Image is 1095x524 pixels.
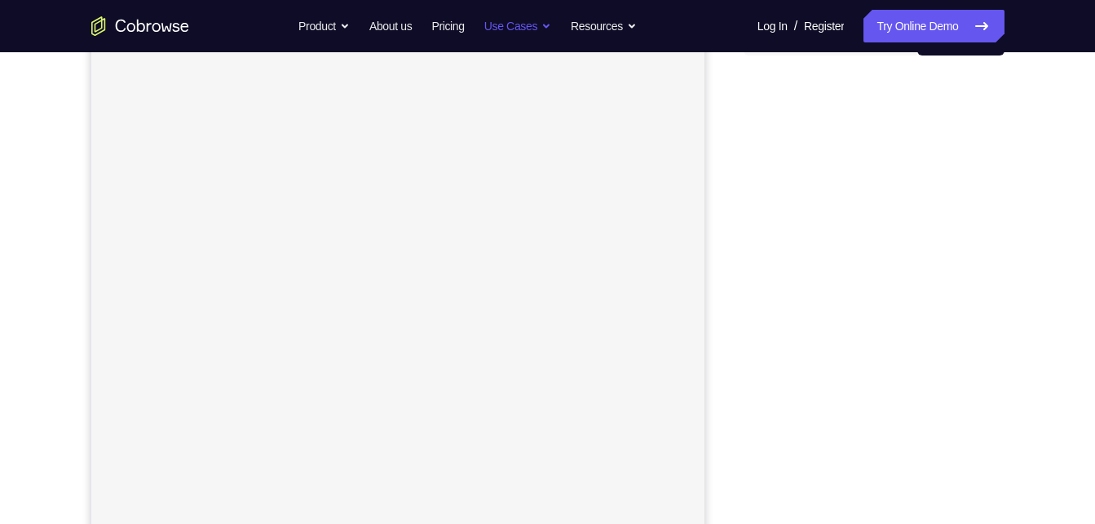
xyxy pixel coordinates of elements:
a: Register [804,10,844,42]
button: Product [298,10,350,42]
button: Resources [571,10,637,42]
button: Use Cases [484,10,551,42]
a: Go to the home page [91,16,189,36]
span: / [794,16,797,36]
a: Pricing [431,10,464,42]
a: About us [369,10,412,42]
a: Try Online Demo [863,10,1004,42]
a: Log In [757,10,788,42]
